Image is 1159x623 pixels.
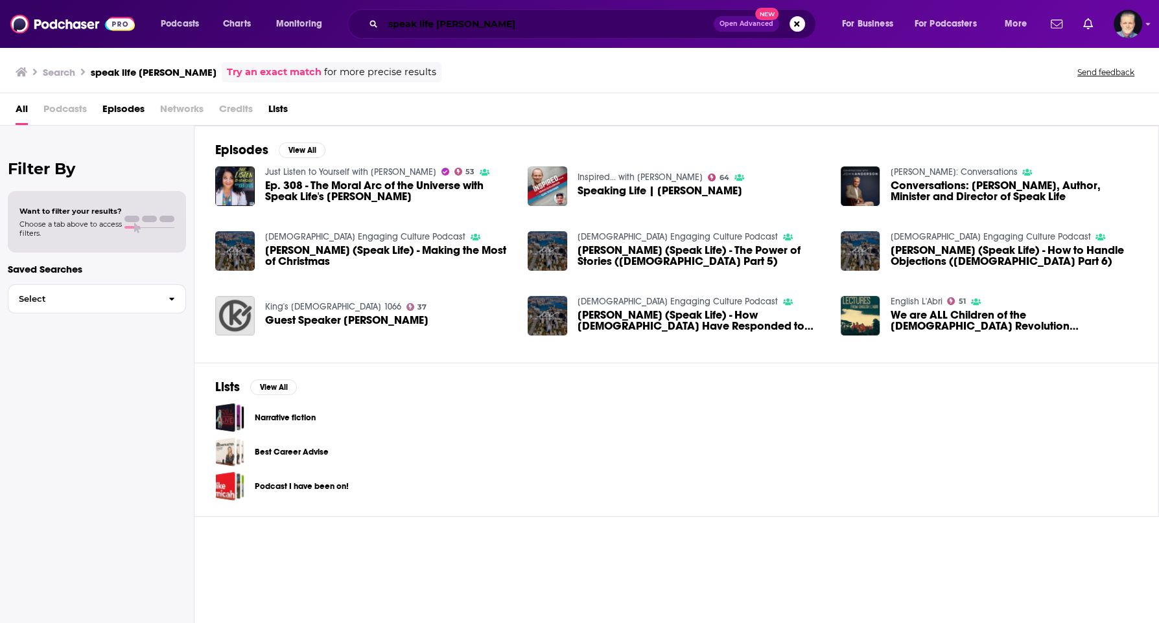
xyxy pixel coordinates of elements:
a: EpisodesView All [215,142,325,158]
img: We are ALL Children of the Jesus Revolution (Rev. Glen Scrivener, author, speaker and director of... [841,296,880,335]
img: Glen Scrivener (Speak Life) - Making the Most of Christmas [215,231,255,271]
span: We are ALL Children of the [DEMOGRAPHIC_DATA] Revolution ([PERSON_NAME], author, speaker and dire... [890,310,1138,332]
a: 64 [708,174,729,181]
img: Ep. 308 - The Moral Arc of the Universe with Speak Life's Glen Scrivener [215,166,255,206]
span: Charts [223,15,251,33]
a: Best Career Advise [215,437,244,466]
button: Select [8,284,186,313]
div: Search podcasts, credits, & more... [360,9,828,39]
span: Conversations: [PERSON_NAME], Author, Minister and Director of Speak Life [890,180,1138,202]
img: Glen Scrivener (Speak Life) - How to Handle Objections (Evangelism Part 6) [841,231,880,271]
span: Episodes [102,98,145,125]
a: ListsView All [215,379,297,395]
button: open menu [833,14,909,34]
a: Glen Scrivener (Speak Life) - How Christians Have Responded to Pandemics in History [578,310,825,332]
span: [PERSON_NAME] (Speak Life) - The Power of Stories ([DEMOGRAPHIC_DATA] Part 5) [578,245,825,267]
a: Just Listen to Yourself with Kira Davis [265,166,436,177]
a: Conversations: Glen Scrivener, Author, Minister and Director of Speak Life [890,180,1138,202]
span: For Business [842,15,893,33]
a: English L'Abri [890,296,942,307]
span: More [1005,15,1027,33]
span: Podcasts [161,15,199,33]
a: Show notifications dropdown [1046,13,1068,35]
a: King's Church 1066 [265,301,401,312]
img: Podchaser - Follow, Share and Rate Podcasts [10,12,135,36]
img: Glen Scrivener (Speak Life) - How Christians Have Responded to Pandemics in History [528,296,567,335]
a: Lists [268,98,288,125]
span: for more precise results [324,65,436,80]
a: We are ALL Children of the Jesus Revolution (Rev. Glen Scrivener, author, speaker and director of... [890,310,1138,332]
a: Podcast I have been on! [255,479,349,493]
a: Glen Scrivener (Speak Life) - How to Handle Objections (Evangelism Part 6) [890,245,1138,267]
a: Narrative fiction [215,403,244,432]
h2: Lists [215,379,240,395]
h2: Episodes [215,142,268,158]
a: Christians Engaging Culture Podcast [578,231,778,242]
a: Christians Engaging Culture Podcast [578,296,778,307]
img: Speaking Life | Glen Scrivener [528,166,567,206]
button: open menu [152,14,216,34]
button: open menu [996,14,1043,34]
span: Credits [219,98,253,125]
span: Guest Speaker [PERSON_NAME] [265,315,428,326]
span: [PERSON_NAME] (Speak Life) - How to Handle Objections ([DEMOGRAPHIC_DATA] Part 6) [890,245,1138,267]
button: open menu [267,14,339,34]
span: 37 [417,304,427,310]
button: Show profile menu [1114,10,1142,38]
a: Charts [215,14,259,34]
button: Send feedback [1073,67,1138,78]
img: Conversations: Glen Scrivener, Author, Minister and Director of Speak Life [841,166,880,206]
a: Inspired... with Simon Guillebaud [578,172,703,183]
span: Podcasts [43,98,87,125]
span: Logged in as JonesLiterary [1114,10,1142,38]
a: Guest Speaker Glen Scrivener [265,315,428,326]
img: Guest Speaker Glen Scrivener [215,296,255,335]
a: Narrative fiction [255,411,316,425]
a: Podcast I have been on! [215,471,244,501]
a: 37 [406,303,427,311]
h2: Filter By [8,159,186,178]
a: Glen Scrivener (Speak Life) - The Power of Stories (Evangelism Part 5) [578,245,825,267]
span: Want to filter your results? [19,207,122,216]
span: Networks [160,98,204,125]
a: Try an exact match [227,65,322,80]
a: Glen Scrivener (Speak Life) - Making the Most of Christmas [265,245,513,267]
a: Speaking Life | Glen Scrivener [578,185,742,196]
h3: speak life [PERSON_NAME] [91,66,217,78]
span: Ep. 308 - The Moral Arc of the Universe with Speak Life's [PERSON_NAME] [265,180,513,202]
span: Monitoring [276,15,322,33]
span: New [755,8,779,20]
span: [PERSON_NAME] (Speak Life) - Making the Most of Christmas [265,245,513,267]
span: 51 [959,299,966,304]
input: Search podcasts, credits, & more... [383,14,714,34]
span: 64 [720,175,729,181]
span: Open Advanced [720,21,773,27]
img: User Profile [1114,10,1142,38]
a: Show notifications dropdown [1078,13,1098,35]
img: Glen Scrivener (Speak Life) - The Power of Stories (Evangelism Part 5) [528,231,567,271]
span: Select [8,295,158,303]
p: Saved Searches [8,263,186,275]
button: Open AdvancedNew [714,16,779,32]
span: Speaking Life | [PERSON_NAME] [578,185,742,196]
span: 53 [465,169,474,175]
a: Christians Engaging Culture Podcast [890,231,1090,242]
span: For Podcasters [915,15,977,33]
a: Christians Engaging Culture Podcast [265,231,465,242]
a: All [16,98,28,125]
a: 53 [454,168,475,176]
